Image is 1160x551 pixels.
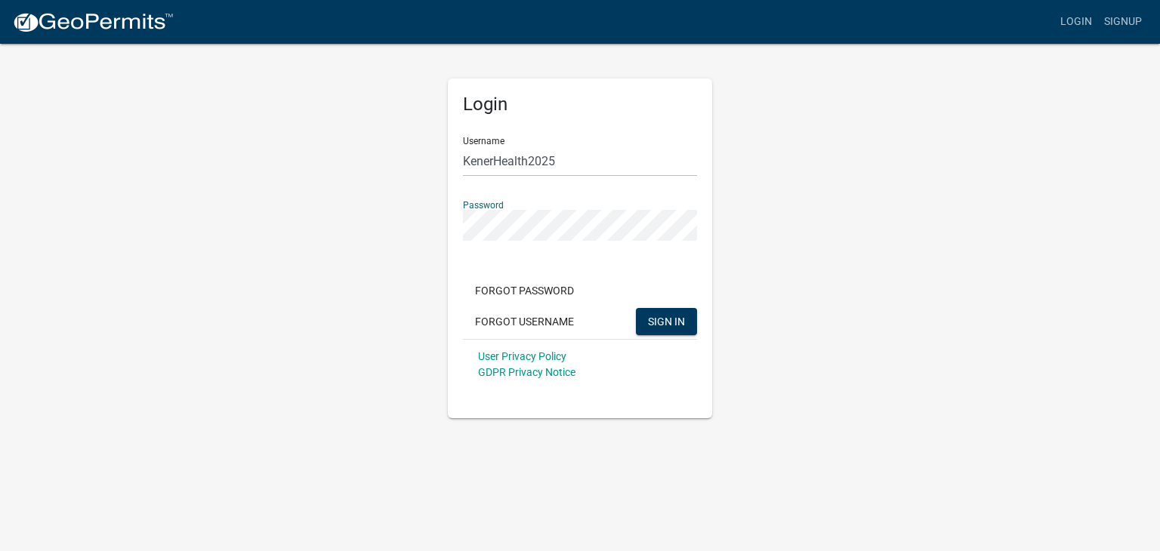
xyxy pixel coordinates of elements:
h5: Login [463,94,697,115]
a: GDPR Privacy Notice [478,366,575,378]
a: User Privacy Policy [478,350,566,362]
button: Forgot Username [463,308,586,335]
a: Signup [1098,8,1148,36]
a: Login [1054,8,1098,36]
button: SIGN IN [636,308,697,335]
button: Forgot Password [463,277,586,304]
span: SIGN IN [648,315,685,327]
